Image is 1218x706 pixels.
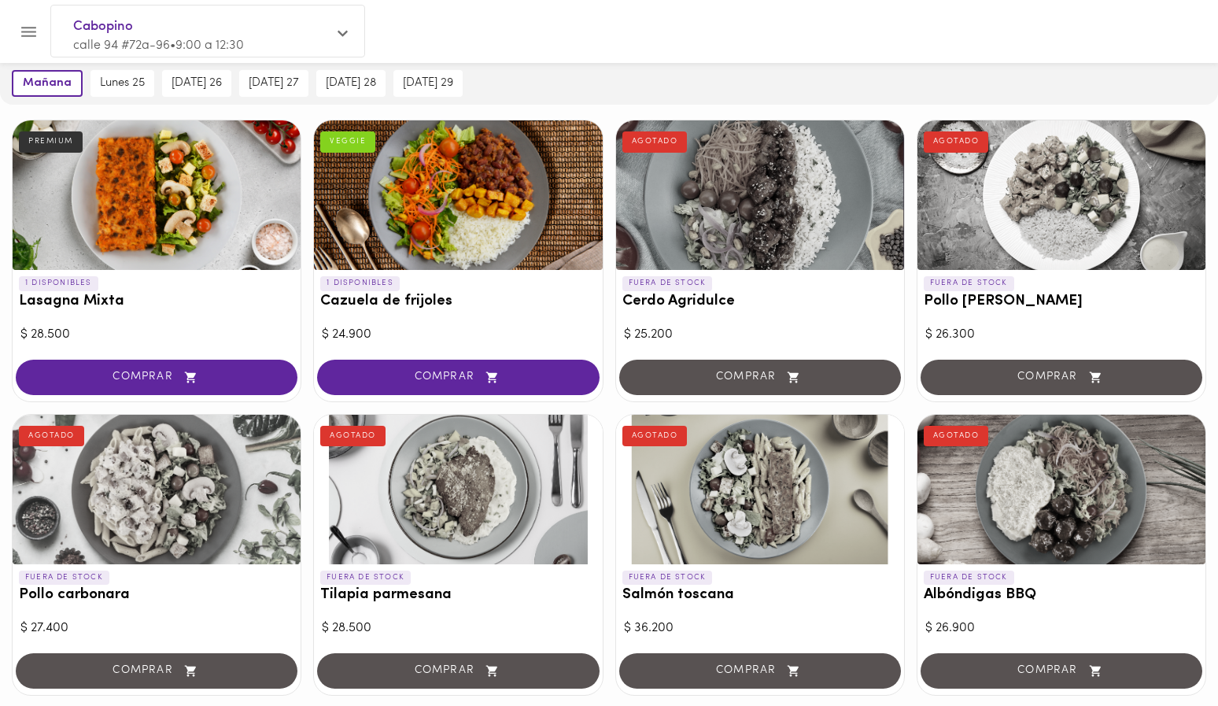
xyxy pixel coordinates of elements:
div: Albóndigas BBQ [917,415,1205,564]
iframe: Messagebird Livechat Widget [1127,615,1202,690]
h3: Cazuela de frijoles [320,294,596,310]
h3: Albóndigas BBQ [924,587,1199,604]
button: Menu [9,13,48,51]
div: $ 27.400 [20,619,293,638]
button: [DATE] 29 [393,70,463,97]
span: COMPRAR [35,371,278,384]
div: AGOTADO [622,426,688,446]
div: PREMIUM [19,131,83,152]
p: FUERA DE STOCK [924,571,1014,585]
button: [DATE] 28 [316,70,386,97]
button: COMPRAR [16,360,297,395]
div: $ 36.200 [624,619,896,638]
div: AGOTADO [622,131,688,152]
h3: Pollo carbonara [19,587,294,604]
p: FUERA DE STOCK [320,571,411,585]
button: [DATE] 26 [162,70,231,97]
div: Pollo Tikka Massala [917,120,1205,270]
span: lunes 25 [100,76,145,91]
button: mañana [12,70,83,97]
p: FUERA DE STOCK [924,276,1014,290]
div: $ 24.900 [322,326,594,344]
span: Cabopino [73,17,327,37]
span: COMPRAR [337,371,579,384]
span: mañana [23,76,72,91]
p: FUERA DE STOCK [622,571,713,585]
div: $ 28.500 [322,619,594,638]
p: 1 DISPONIBLES [19,276,98,290]
div: Pollo carbonara [13,415,301,564]
div: Cazuela de frijoles [314,120,602,270]
span: [DATE] 27 [249,76,299,91]
h3: Pollo [PERSON_NAME] [924,294,1199,310]
div: AGOTADO [320,426,386,446]
div: $ 26.300 [925,326,1198,344]
div: AGOTADO [924,426,989,446]
div: Salmón toscana [616,415,904,564]
p: FUERA DE STOCK [622,276,713,290]
p: 1 DISPONIBLES [320,276,400,290]
div: $ 26.900 [925,619,1198,638]
div: $ 25.200 [624,326,896,344]
button: [DATE] 27 [239,70,308,97]
span: [DATE] 29 [403,76,453,91]
h3: Salmón toscana [622,587,898,604]
h3: Tilapia parmesana [320,587,596,604]
div: VEGGIE [320,131,375,152]
h3: Cerdo Agridulce [622,294,898,310]
div: Cerdo Agridulce [616,120,904,270]
div: AGOTADO [19,426,84,446]
span: [DATE] 26 [172,76,222,91]
h3: Lasagna Mixta [19,294,294,310]
div: Lasagna Mixta [13,120,301,270]
p: FUERA DE STOCK [19,571,109,585]
button: lunes 25 [90,70,154,97]
button: COMPRAR [317,360,599,395]
div: Tilapia parmesana [314,415,602,564]
span: [DATE] 28 [326,76,376,91]
div: $ 28.500 [20,326,293,344]
div: AGOTADO [924,131,989,152]
span: calle 94 #72a-96 • 9:00 a 12:30 [73,39,244,52]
